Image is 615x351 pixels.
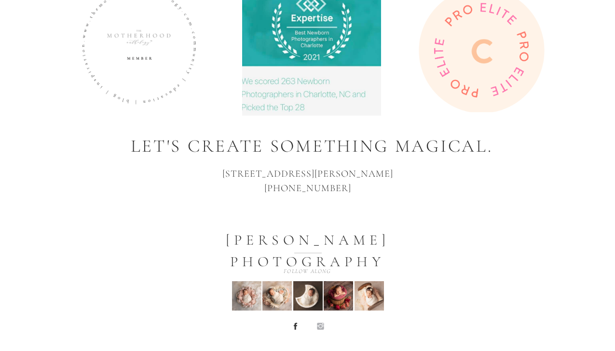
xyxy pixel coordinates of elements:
p: [STREET_ADDRESS][PERSON_NAME] [PHONE_NUMBER] [178,167,437,201]
a: follow along [229,267,387,275]
a: Let's create something magical. [127,133,496,155]
p: [PERSON_NAME] photography [161,229,455,246]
